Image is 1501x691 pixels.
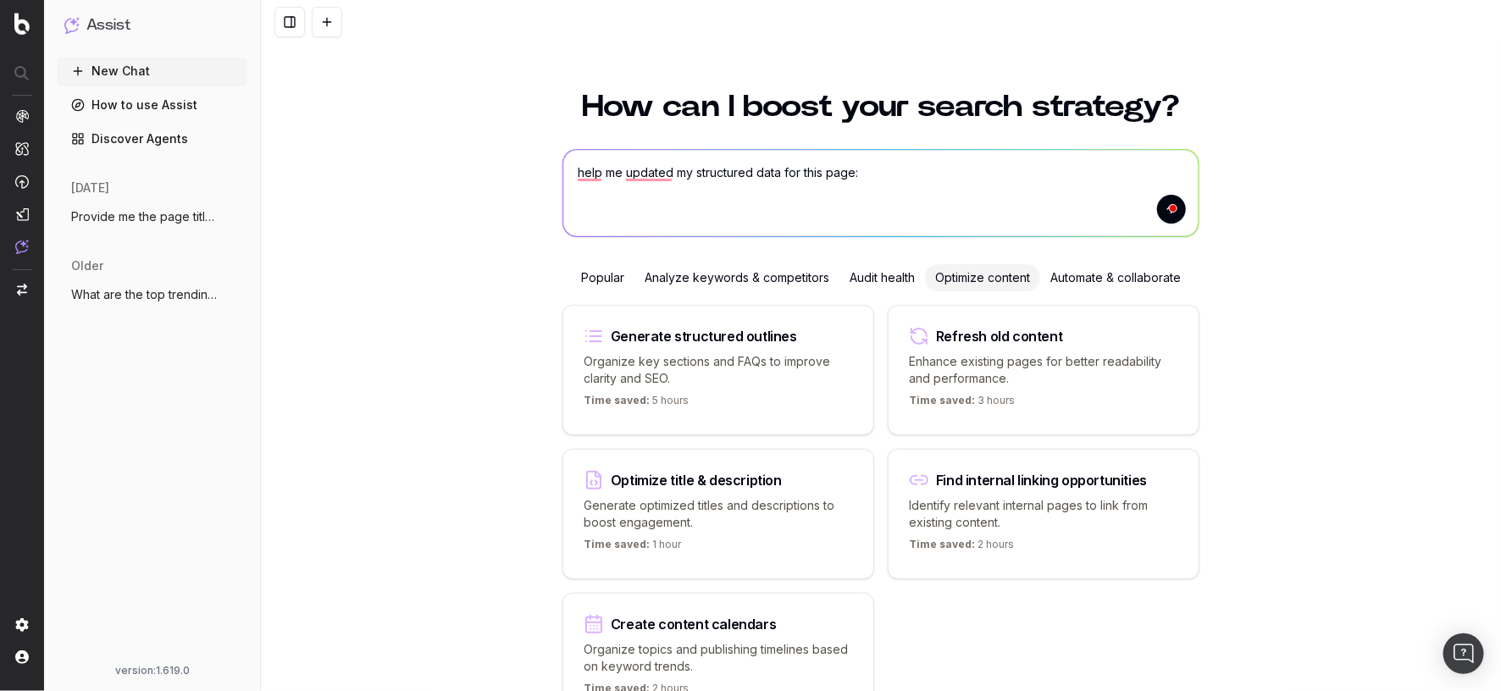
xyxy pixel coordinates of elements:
img: Activation [15,174,29,189]
button: Assist [64,14,241,37]
span: Time saved: [584,394,650,406]
span: older [71,257,103,274]
img: Setting [15,618,29,632]
div: Popular [571,264,634,291]
h1: How can I boost your search strategy? [562,91,1199,122]
div: Optimize title & description [611,473,782,487]
span: Provide me the page title and a table of [71,208,220,225]
span: Time saved: [909,538,975,550]
div: Audit health [839,264,925,291]
button: New Chat [58,58,247,85]
div: Automate & collaborate [1040,264,1191,291]
button: Provide me the page title and a table of [58,203,247,230]
div: Optimize content [925,264,1040,291]
img: Assist [64,17,80,33]
img: My account [15,650,29,664]
textarea: To enrich screen reader interactions, please activate Accessibility in Grammarly extension settings [563,150,1199,236]
p: Organize key sections and FAQs to improve clarity and SEO. [584,353,853,387]
p: 1 hour [584,538,681,558]
div: Refresh old content [936,329,1062,343]
p: 2 hours [909,538,1014,558]
img: Intelligence [15,141,29,156]
p: Enhance existing pages for better readability and performance. [909,353,1178,387]
div: Open Intercom Messenger [1443,633,1484,674]
span: Time saved: [584,538,650,550]
div: Create content calendars [611,617,776,631]
div: version: 1.619.0 [64,664,241,677]
div: Analyze keywords & competitors [634,264,839,291]
a: How to use Assist [58,91,247,119]
span: Time saved: [909,394,975,406]
button: What are the top trending topics for Col [58,281,247,308]
p: Identify relevant internal pages to link from existing content. [909,497,1178,531]
div: Find internal linking opportunities [936,473,1147,487]
a: Discover Agents [58,125,247,152]
img: Botify logo [14,13,30,35]
img: Assist [15,240,29,254]
h1: Assist [86,14,130,37]
span: What are the top trending topics for Col [71,286,220,303]
p: Organize topics and publishing timelines based on keyword trends. [584,641,853,675]
span: [DATE] [71,180,109,196]
div: Generate structured outlines [611,329,797,343]
p: Generate optimized titles and descriptions to boost engagement. [584,497,853,531]
img: Switch project [17,284,27,296]
img: Analytics [15,109,29,123]
p: 3 hours [909,394,1015,414]
img: Studio [15,207,29,221]
p: 5 hours [584,394,689,414]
